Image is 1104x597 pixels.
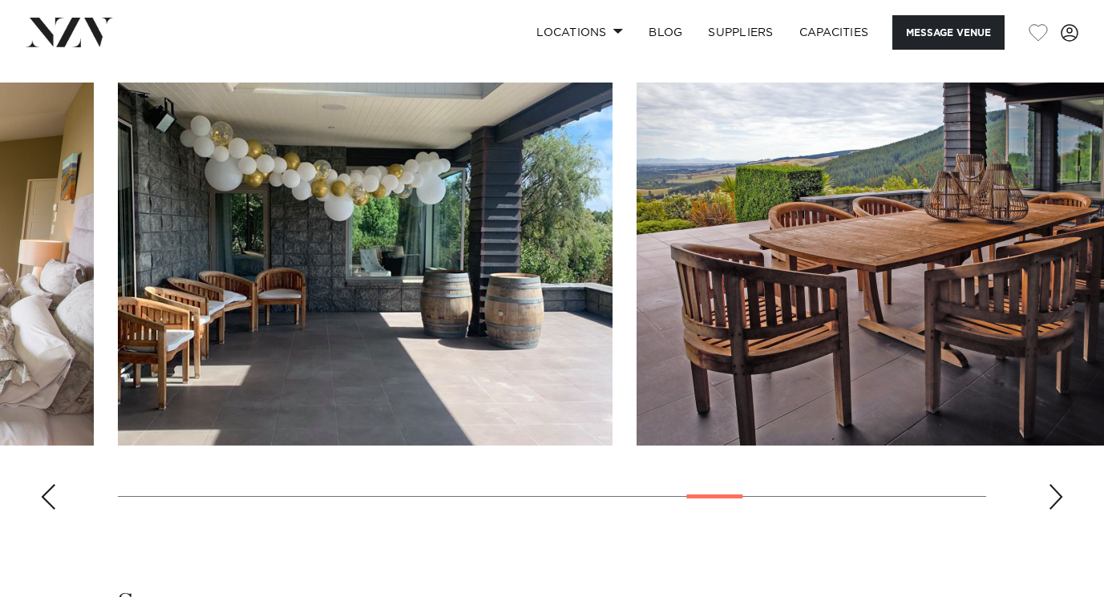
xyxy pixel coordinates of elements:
[892,15,1005,50] button: Message Venue
[787,15,882,50] a: Capacities
[26,18,113,46] img: nzv-logo.png
[118,83,613,446] swiper-slide: 18 / 26
[695,15,786,50] a: SUPPLIERS
[524,15,636,50] a: Locations
[636,15,695,50] a: BLOG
